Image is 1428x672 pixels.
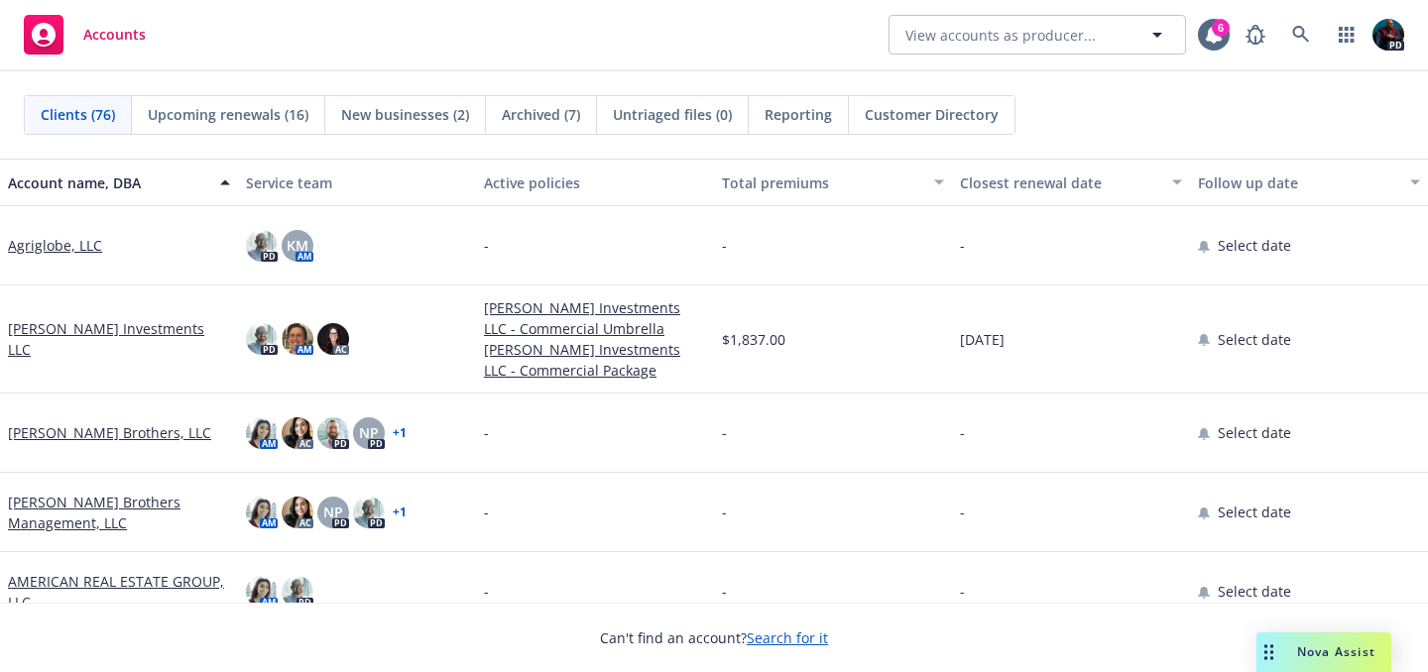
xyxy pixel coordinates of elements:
[1256,632,1281,672] div: Drag to move
[323,502,343,522] span: NP
[16,7,154,62] a: Accounts
[1372,19,1404,51] img: photo
[317,417,349,449] img: photo
[1218,502,1291,522] span: Select date
[246,417,278,449] img: photo
[905,25,1096,46] span: View accounts as producer...
[8,172,208,193] div: Account name, DBA
[502,104,580,125] span: Archived (7)
[8,571,230,613] a: AMERICAN REAL ESTATE GROUP, LLC
[148,104,308,125] span: Upcoming renewals (16)
[865,104,999,125] span: Customer Directory
[952,159,1190,206] button: Closest renewal date
[484,339,706,381] a: [PERSON_NAME] Investments LLC - Commercial Package
[282,323,313,355] img: photo
[1297,643,1375,660] span: Nova Assist
[889,15,1186,55] button: View accounts as producer...
[1218,581,1291,602] span: Select date
[1212,19,1230,37] div: 6
[246,323,278,355] img: photo
[960,581,965,602] span: -
[960,329,1005,350] span: [DATE]
[83,27,146,43] span: Accounts
[282,497,313,528] img: photo
[246,230,278,262] img: photo
[960,172,1160,193] div: Closest renewal date
[282,417,313,449] img: photo
[41,104,115,125] span: Clients (76)
[613,104,732,125] span: Untriaged files (0)
[722,235,727,256] span: -
[722,502,727,522] span: -
[960,235,965,256] span: -
[246,497,278,528] img: photo
[484,297,706,339] a: [PERSON_NAME] Investments LLC - Commercial Umbrella
[393,506,407,518] a: + 1
[722,329,785,350] span: $1,837.00
[1281,15,1321,55] a: Search
[1236,15,1275,55] a: Report a Bug
[960,422,965,443] span: -
[1256,632,1391,672] button: Nova Assist
[1198,172,1398,193] div: Follow up date
[747,628,828,647] a: Search for it
[722,172,922,193] div: Total premiums
[484,502,489,522] span: -
[1218,422,1291,443] span: Select date
[1218,329,1291,350] span: Select date
[765,104,832,125] span: Reporting
[714,159,952,206] button: Total premiums
[960,502,965,522] span: -
[484,422,489,443] span: -
[246,576,278,608] img: photo
[8,422,211,443] a: [PERSON_NAME] Brothers, LLC
[341,104,469,125] span: New businesses (2)
[1327,15,1367,55] a: Switch app
[8,235,102,256] a: Agriglobe, LLC
[484,581,489,602] span: -
[722,581,727,602] span: -
[317,323,349,355] img: photo
[238,159,476,206] button: Service team
[8,318,230,360] a: [PERSON_NAME] Investments LLC
[353,497,385,528] img: photo
[600,627,828,648] span: Can't find an account?
[8,492,230,533] a: [PERSON_NAME] Brothers Management, LLC
[359,422,379,443] span: NP
[1218,235,1291,256] span: Select date
[246,172,468,193] div: Service team
[722,422,727,443] span: -
[287,235,308,256] span: KM
[484,235,489,256] span: -
[282,576,313,608] img: photo
[393,427,407,439] a: + 1
[1190,159,1428,206] button: Follow up date
[476,159,714,206] button: Active policies
[484,172,706,193] div: Active policies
